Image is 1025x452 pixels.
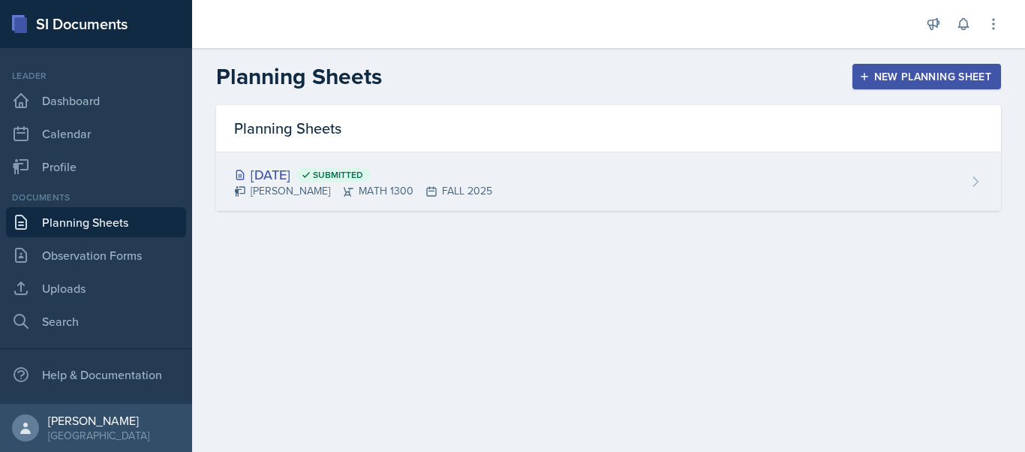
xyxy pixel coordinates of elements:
[48,428,149,443] div: [GEOGRAPHIC_DATA]
[852,64,1001,89] button: New Planning Sheet
[48,413,149,428] div: [PERSON_NAME]
[6,240,186,270] a: Observation Forms
[216,105,1001,152] div: Planning Sheets
[234,183,492,199] div: [PERSON_NAME] MATH 1300 FALL 2025
[6,273,186,303] a: Uploads
[6,152,186,182] a: Profile
[6,69,186,83] div: Leader
[6,306,186,336] a: Search
[6,360,186,390] div: Help & Documentation
[6,119,186,149] a: Calendar
[862,71,991,83] div: New Planning Sheet
[6,191,186,204] div: Documents
[234,164,492,185] div: [DATE]
[216,152,1001,211] a: [DATE] Submitted [PERSON_NAME]MATH 1300FALL 2025
[6,86,186,116] a: Dashboard
[313,169,363,181] span: Submitted
[6,207,186,237] a: Planning Sheets
[216,63,382,90] h2: Planning Sheets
